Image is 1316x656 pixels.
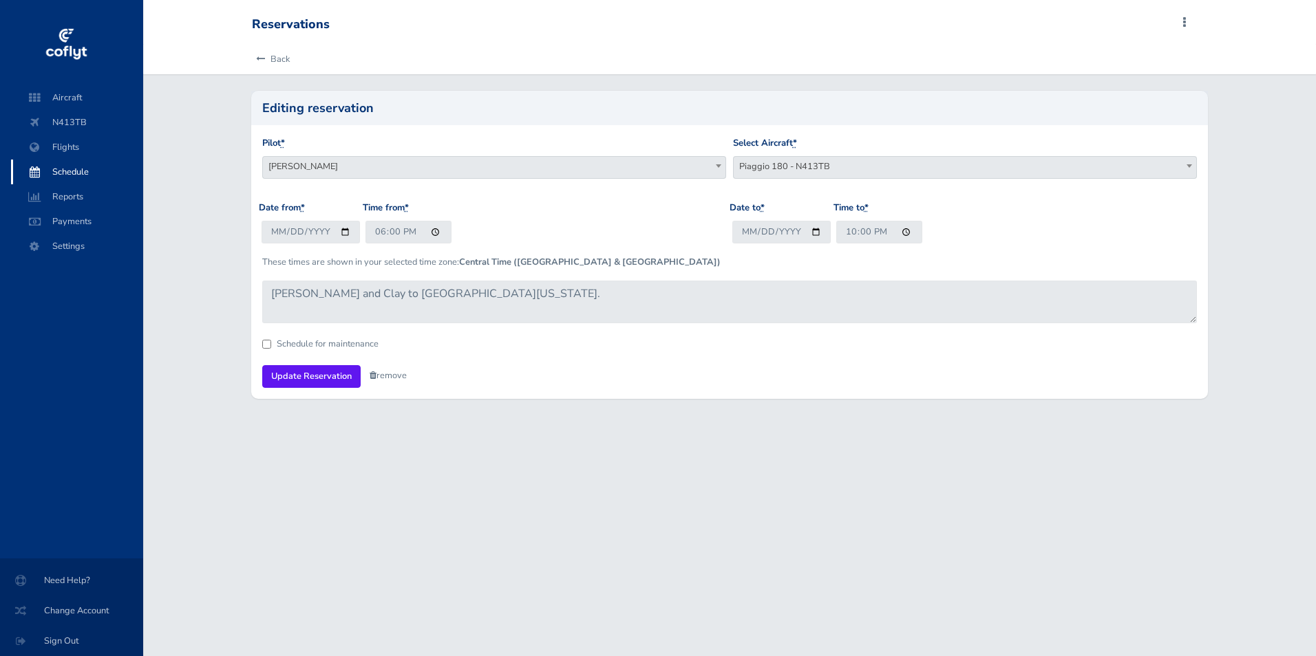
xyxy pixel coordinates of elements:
h2: Editing reservation [262,102,1197,114]
textarea: [PERSON_NAME] and Clay to [GEOGRAPHIC_DATA][US_STATE]. [262,281,1197,323]
b: Central Time ([GEOGRAPHIC_DATA] & [GEOGRAPHIC_DATA]) [459,256,721,268]
abbr: required [281,137,285,149]
span: Piaggio 180 - N413TB [733,156,1197,179]
span: Candace Martinez [262,156,726,179]
span: N413TB [25,110,129,135]
span: Need Help? [17,568,127,593]
abbr: required [405,201,409,214]
abbr: required [864,201,869,214]
span: Settings [25,234,129,259]
label: Time from [363,201,409,215]
span: Candace Martinez [263,157,725,176]
a: remove [370,369,407,382]
span: Aircraft [25,85,129,110]
span: Piaggio 180 - N413TB [734,157,1196,176]
span: Payments [25,209,129,234]
span: Schedule [25,160,129,184]
abbr: required [301,201,305,214]
span: Reports [25,184,129,209]
label: Select Aircraft [733,136,797,151]
label: Time to [834,201,869,215]
label: Date from [259,201,305,215]
span: Sign Out [17,628,127,653]
a: Back [252,44,290,74]
span: Flights [25,135,129,160]
div: Reservations [252,17,330,32]
abbr: required [761,201,765,214]
img: coflyt logo [43,24,89,65]
span: Change Account [17,598,127,623]
label: Date to [730,201,765,215]
label: Schedule for maintenance [277,340,379,349]
label: Pilot [262,136,285,151]
p: These times are shown in your selected time zone: [262,255,1197,269]
input: Update Reservation [262,365,361,388]
abbr: required [793,137,797,149]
